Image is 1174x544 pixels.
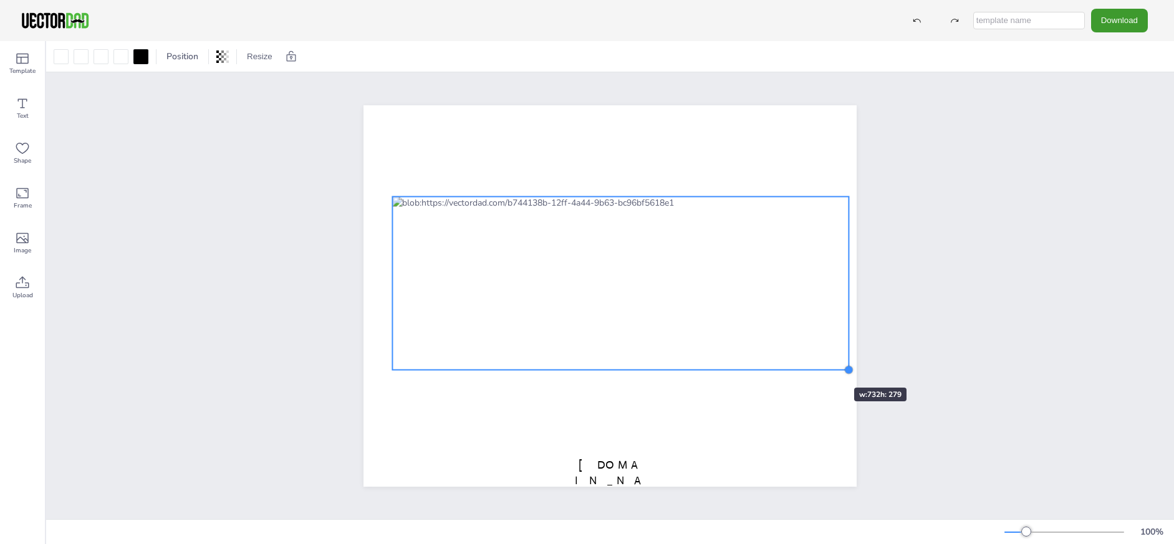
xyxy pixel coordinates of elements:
[973,12,1085,29] input: template name
[242,47,277,67] button: Resize
[1137,526,1167,538] div: 100 %
[854,388,907,401] div: w: 732 h: 279
[14,156,31,166] span: Shape
[14,201,32,211] span: Frame
[17,111,29,121] span: Text
[14,246,31,255] span: Image
[20,11,90,30] img: VectorDad-1.png
[9,66,36,76] span: Template
[575,457,645,502] span: [DOMAIN_NAME]
[12,290,33,300] span: Upload
[164,50,201,62] span: Position
[1091,9,1148,32] button: Download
